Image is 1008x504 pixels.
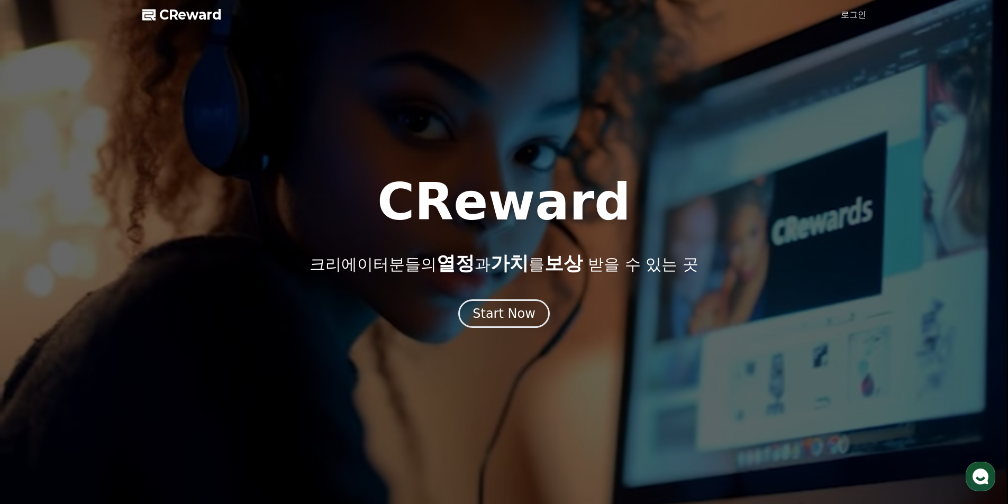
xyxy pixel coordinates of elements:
[142,6,222,23] a: CReward
[97,352,110,360] span: 대화
[377,177,631,227] h1: CReward
[310,253,698,274] p: 크리에이터분들의 과 를 받을 수 있는 곳
[437,252,475,274] span: 열정
[841,8,866,21] a: 로그인
[544,252,583,274] span: 보상
[137,335,203,362] a: 설정
[159,6,222,23] span: CReward
[70,335,137,362] a: 대화
[458,299,550,328] button: Start Now
[3,335,70,362] a: 홈
[164,351,176,360] span: 설정
[491,252,529,274] span: 가치
[33,351,40,360] span: 홈
[458,310,550,320] a: Start Now
[473,305,535,322] div: Start Now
